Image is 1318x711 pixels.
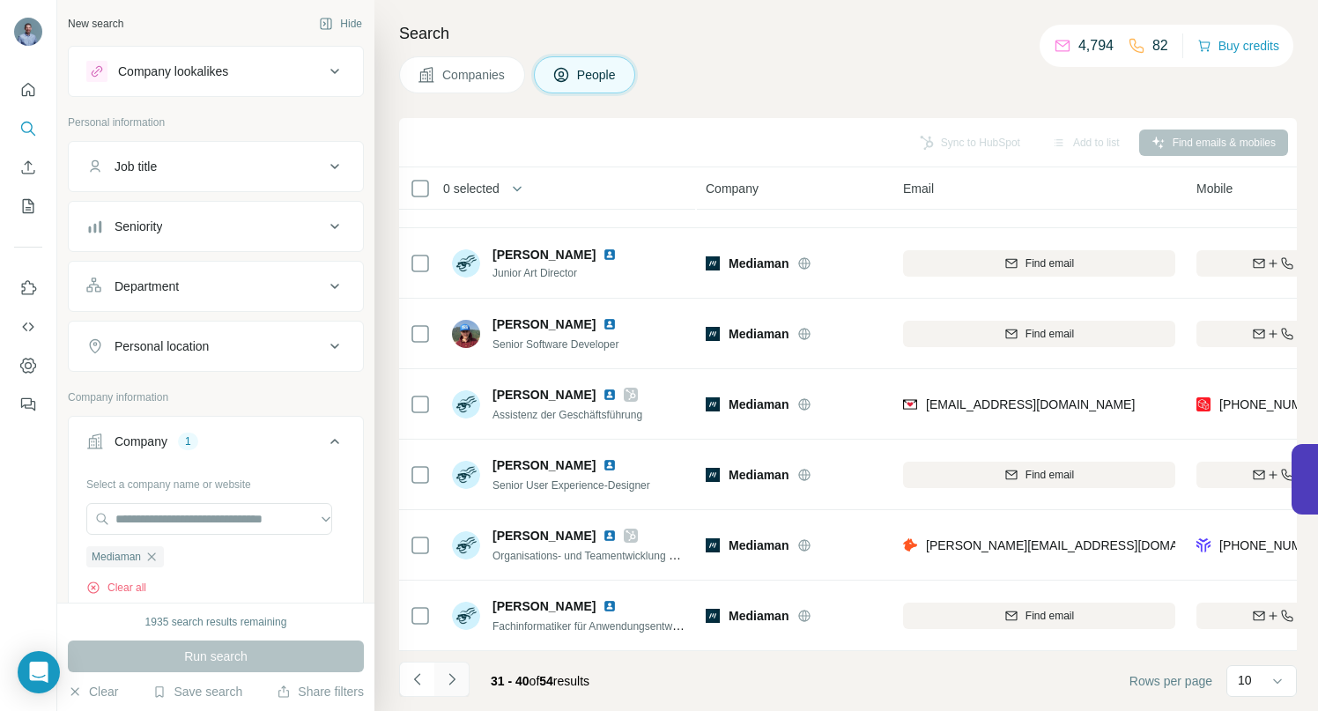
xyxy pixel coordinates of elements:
[903,396,917,413] img: provider findymail logo
[14,74,42,106] button: Quick start
[603,458,617,472] img: LinkedIn logo
[452,461,480,489] img: Avatar
[1197,33,1279,58] button: Buy credits
[14,152,42,183] button: Enrich CSV
[492,548,759,562] span: Organisations- und Teamentwicklung @People & Culture
[442,66,507,84] span: Companies
[903,603,1175,629] button: Find email
[529,674,540,688] span: of
[399,21,1297,46] h4: Search
[14,350,42,381] button: Dashboard
[452,531,480,559] img: Avatar
[492,265,624,281] span: Junior Art Director
[69,145,363,188] button: Job title
[539,674,553,688] span: 54
[706,256,720,270] img: Logo of Mediaman
[69,265,363,307] button: Department
[399,662,434,697] button: Navigate to previous page
[926,397,1135,411] span: [EMAIL_ADDRESS][DOMAIN_NAME]
[729,325,789,343] span: Mediaman
[492,456,596,474] span: [PERSON_NAME]
[492,597,596,615] span: [PERSON_NAME]
[492,338,618,351] span: Senior Software Developer
[115,158,157,175] div: Job title
[14,113,42,144] button: Search
[706,468,720,482] img: Logo of Mediaman
[706,538,720,552] img: Logo of Mediaman
[452,249,480,278] img: Avatar
[729,396,789,413] span: Mediaman
[1196,180,1233,197] span: Mobile
[492,527,596,544] span: [PERSON_NAME]
[452,390,480,418] img: Avatar
[69,205,363,248] button: Seniority
[729,466,789,484] span: Mediaman
[115,433,167,450] div: Company
[14,272,42,304] button: Use Surfe on LinkedIn
[903,321,1175,347] button: Find email
[706,180,759,197] span: Company
[434,662,470,697] button: Navigate to next page
[92,549,141,565] span: Mediaman
[1129,672,1212,690] span: Rows per page
[452,320,480,348] img: Avatar
[603,388,617,402] img: LinkedIn logo
[903,250,1175,277] button: Find email
[903,180,934,197] span: Email
[68,683,118,700] button: Clear
[307,11,374,37] button: Hide
[729,537,789,554] span: Mediaman
[178,433,198,449] div: 1
[69,50,363,93] button: Company lookalikes
[115,218,162,235] div: Seniority
[68,16,123,32] div: New search
[577,66,618,84] span: People
[14,190,42,222] button: My lists
[1152,35,1168,56] p: 82
[603,248,617,262] img: LinkedIn logo
[1026,256,1074,271] span: Find email
[492,479,650,492] span: Senior User Experience-Designer
[603,529,617,543] img: LinkedIn logo
[115,337,209,355] div: Personal location
[68,115,364,130] p: Personal information
[68,389,364,405] p: Company information
[603,599,617,613] img: LinkedIn logo
[492,315,596,333] span: [PERSON_NAME]
[1196,396,1211,413] img: provider prospeo logo
[14,18,42,46] img: Avatar
[14,389,42,420] button: Feedback
[903,462,1175,488] button: Find email
[603,317,617,331] img: LinkedIn logo
[86,580,146,596] button: Clear all
[706,397,720,411] img: Logo of Mediaman
[492,246,596,263] span: [PERSON_NAME]
[706,327,720,341] img: Logo of Mediaman
[152,683,242,700] button: Save search
[452,602,480,630] img: Avatar
[492,409,642,421] span: Assistenz der Geschäftsführung
[903,537,917,554] img: provider hunter logo
[1026,608,1074,624] span: Find email
[1238,671,1252,689] p: 10
[115,278,179,295] div: Department
[1078,35,1114,56] p: 4,794
[492,618,705,633] span: Fachinformatiker für Anwendungsentwicklung
[729,255,789,272] span: Mediaman
[69,325,363,367] button: Personal location
[491,674,529,688] span: 31 - 40
[1196,537,1211,554] img: provider forager logo
[1026,326,1074,342] span: Find email
[443,180,500,197] span: 0 selected
[926,538,1236,552] span: [PERSON_NAME][EMAIL_ADDRESS][DOMAIN_NAME]
[1026,467,1074,483] span: Find email
[492,386,596,404] span: [PERSON_NAME]
[86,470,345,493] div: Select a company name or website
[729,607,789,625] span: Mediaman
[14,311,42,343] button: Use Surfe API
[491,674,589,688] span: results
[145,614,287,630] div: 1935 search results remaining
[706,609,720,623] img: Logo of Mediaman
[277,683,364,700] button: Share filters
[69,420,363,470] button: Company1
